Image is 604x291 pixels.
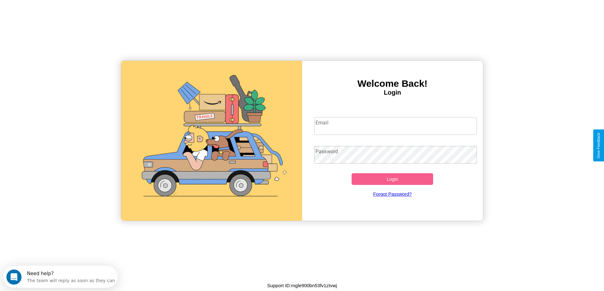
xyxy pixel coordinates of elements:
a: Forgot Password? [311,185,474,203]
iframe: Intercom live chat [6,269,22,285]
img: gif [121,61,302,221]
div: Need help? [24,5,112,10]
button: Login [352,173,433,185]
div: Give Feedback [596,133,601,158]
h4: Login [302,89,483,96]
p: Support ID: mgle900bn53fv1ztvwj [267,281,337,290]
h3: Welcome Back! [302,78,483,89]
iframe: Intercom live chat discovery launcher [3,266,118,288]
div: Open Intercom Messenger [3,3,118,20]
div: The team will reply as soon as they can [24,10,112,17]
